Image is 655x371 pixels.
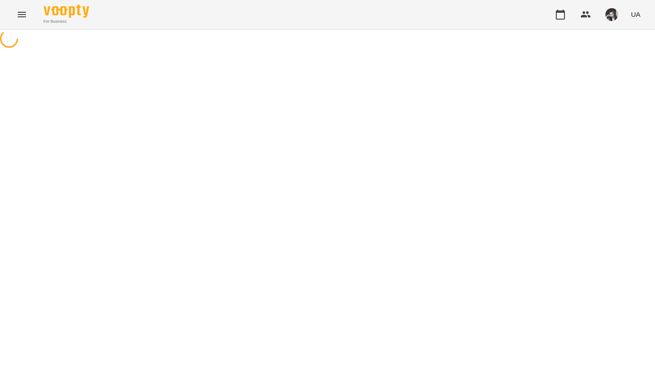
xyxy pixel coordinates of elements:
span: For Business [44,19,89,25]
button: Menu [11,4,33,25]
span: UA [631,10,640,19]
img: 0dd478c4912f2f2e7b05d6c829fd2aac.png [605,8,618,21]
img: Voopty Logo [44,5,89,18]
button: UA [627,6,644,23]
